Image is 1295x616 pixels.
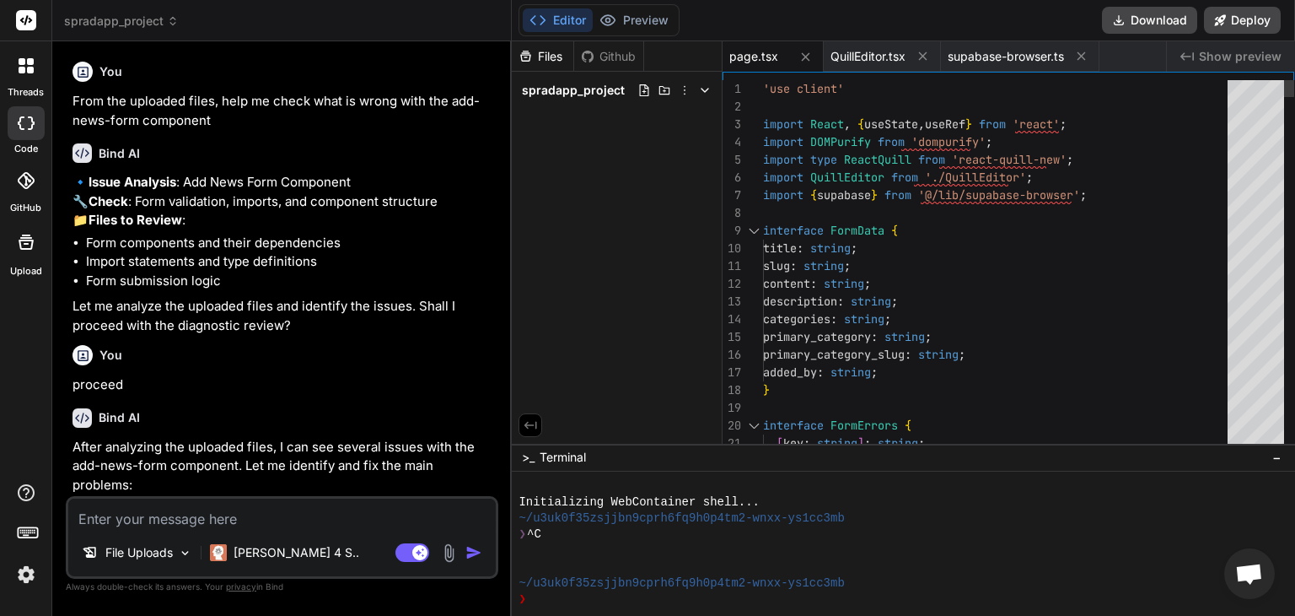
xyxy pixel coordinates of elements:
[723,240,741,257] div: 10
[918,187,1080,203] span: '@/lib/supabase-browser'
[1272,449,1282,466] span: −
[891,294,898,309] span: ;
[857,435,864,451] span: ]
[519,494,760,511] span: Initializing WebContainer shell...
[918,347,959,362] span: string
[810,170,884,185] span: QuillEditor
[952,152,1067,167] span: 'react-quill-new'
[105,544,173,561] p: File Uploads
[803,435,810,451] span: :
[743,417,765,435] div: Click to collapse the range.
[763,311,830,327] span: categories
[178,546,192,560] img: Pick Models
[723,98,741,116] div: 2
[837,294,844,309] span: :
[1199,48,1282,65] span: Show preview
[73,297,495,335] p: Let me analyze the uploaded files and identify the issues. Shall I proceed with the diagnostic re...
[226,581,256,592] span: privacy
[925,170,1026,185] span: './QuillEditor'
[905,347,911,362] span: :
[763,347,905,362] span: primary_category_slug
[948,48,1064,65] span: supabase-browser.ts
[844,258,851,273] span: ;
[527,527,541,543] span: ^C
[743,222,765,240] div: Click to collapse the range.
[763,170,803,185] span: import
[905,418,911,433] span: {
[925,329,932,344] span: ;
[871,187,878,203] span: }
[817,365,824,380] span: :
[891,170,918,185] span: from
[593,8,675,32] button: Preview
[66,579,498,595] p: Always double-check its answers. Your in Bind
[830,311,837,327] span: :
[73,92,495,130] p: From the uploaded files, help me check what is wrong with the add-news-form component
[864,435,871,451] span: :
[810,276,817,291] span: :
[884,187,911,203] span: from
[824,276,864,291] span: string
[519,592,527,608] span: ❯
[830,365,871,380] span: string
[851,294,891,309] span: string
[810,116,844,132] span: React
[522,82,625,99] span: spradapp_project
[884,329,925,344] span: string
[830,223,884,238] span: FormData
[1080,187,1087,203] span: ;
[803,258,844,273] span: string
[1067,152,1073,167] span: ;
[523,8,593,32] button: Editor
[817,187,871,203] span: supabase
[891,223,898,238] span: {
[763,116,803,132] span: import
[522,449,535,466] span: >_
[763,365,817,380] span: added_by
[99,63,122,80] h6: You
[763,240,797,256] span: title
[810,187,817,203] span: {
[12,560,40,589] img: settings
[790,258,797,273] span: :
[959,347,965,362] span: ;
[723,417,741,435] div: 20
[1102,7,1197,34] button: Download
[723,151,741,169] div: 5
[979,116,1006,132] span: from
[729,48,778,65] span: page.tsx
[763,187,803,203] span: import
[512,48,573,65] div: Files
[925,116,965,132] span: useRef
[723,257,741,275] div: 11
[73,173,495,230] p: 🔹 : Add News Form Component 🔧 : Form validation, imports, and component structure 📁 :
[911,134,986,149] span: 'dompurify'
[723,275,741,293] div: 12
[8,85,44,100] label: threads
[540,449,586,466] span: Terminal
[878,134,905,149] span: from
[519,511,844,527] span: ~/u3uk0f35zsjjbn9cprh6fq9h0p4tm2-wnxx-ys1cc3mb
[918,116,925,132] span: ,
[783,435,803,451] span: key
[763,81,844,96] span: 'use client'
[871,365,878,380] span: ;
[64,13,179,30] span: spradapp_project
[986,134,992,149] span: ;
[763,294,837,309] span: description
[763,329,871,344] span: primary_category
[723,346,741,364] div: 16
[1224,548,1275,599] a: Open chat
[723,169,741,186] div: 6
[1013,116,1060,132] span: 'react'
[884,311,891,327] span: ;
[723,364,741,381] div: 17
[857,116,864,132] span: {
[723,186,741,204] div: 7
[723,80,741,98] div: 1
[73,376,495,395] p: proceed
[86,272,495,291] li: Form submission logic
[723,133,741,151] div: 4
[763,134,803,149] span: import
[99,409,140,426] h6: Bind AI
